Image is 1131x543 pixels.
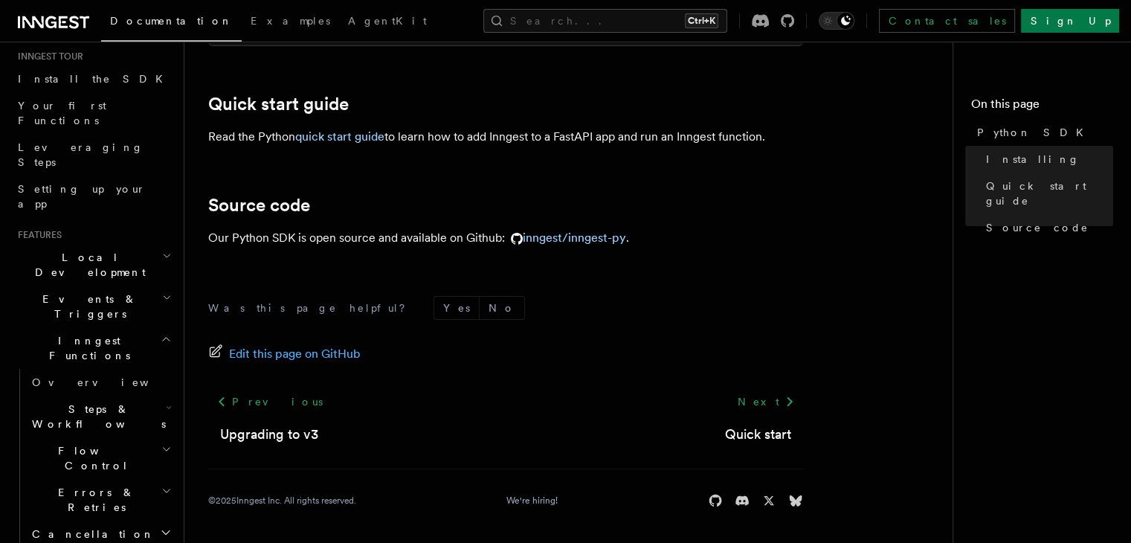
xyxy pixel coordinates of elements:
[971,119,1113,146] a: Python SDK
[971,95,1113,119] h4: On this page
[26,527,155,542] span: Cancellation
[26,396,175,437] button: Steps & Workflows
[986,179,1113,208] span: Quick start guide
[819,12,854,30] button: Toggle dark mode
[12,92,175,134] a: Your first Functions
[18,100,106,126] span: Your first Functions
[26,369,175,396] a: Overview
[348,15,427,27] span: AgentKit
[242,4,339,40] a: Examples
[879,9,1015,33] a: Contact sales
[208,495,356,507] div: © 2025 Inngest Inc. All rights reserved.
[12,65,175,92] a: Install the SDK
[208,126,803,147] p: Read the Python to learn how to add Inngest to a FastAPI app and run an Inngest function.
[208,301,416,315] p: Was this page helpful?
[208,94,349,115] a: Quick start guide
[18,73,172,85] span: Install the SDK
[12,327,175,369] button: Inngest Functions
[110,15,233,27] span: Documentation
[12,286,175,327] button: Events & Triggers
[12,51,83,62] span: Inngest tour
[229,344,361,364] span: Edit this page on GitHub
[12,244,175,286] button: Local Development
[728,388,803,415] a: Next
[26,443,161,473] span: Flow Control
[26,485,161,515] span: Errors & Retries
[101,4,242,42] a: Documentation
[483,9,727,33] button: Search...Ctrl+K
[26,402,166,431] span: Steps & Workflows
[339,4,436,40] a: AgentKit
[32,376,185,388] span: Overview
[480,297,524,319] button: No
[26,479,175,521] button: Errors & Retries
[12,134,175,176] a: Leveraging Steps
[12,333,161,363] span: Inngest Functions
[980,146,1113,173] a: Installing
[986,152,1080,167] span: Installing
[434,297,479,319] button: Yes
[12,176,175,217] a: Setting up your app
[208,344,361,364] a: Edit this page on GitHub
[12,250,162,280] span: Local Development
[295,129,384,144] a: quick start guide
[208,195,310,216] a: Source code
[208,388,331,415] a: Previous
[980,214,1113,241] a: Source code
[980,173,1113,214] a: Quick start guide
[12,292,162,321] span: Events & Triggers
[220,424,318,445] a: Upgrading to v3
[725,424,791,445] a: Quick start
[26,437,175,479] button: Flow Control
[12,229,62,241] span: Features
[18,183,146,210] span: Setting up your app
[1021,9,1119,33] a: Sign Up
[251,15,330,27] span: Examples
[18,141,144,168] span: Leveraging Steps
[685,13,718,28] kbd: Ctrl+K
[208,228,803,248] p: Our Python SDK is open source and available on Github: .
[986,220,1089,235] span: Source code
[506,495,558,507] a: We're hiring!
[505,231,626,245] a: inngest/inngest-py
[977,125,1092,140] span: Python SDK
